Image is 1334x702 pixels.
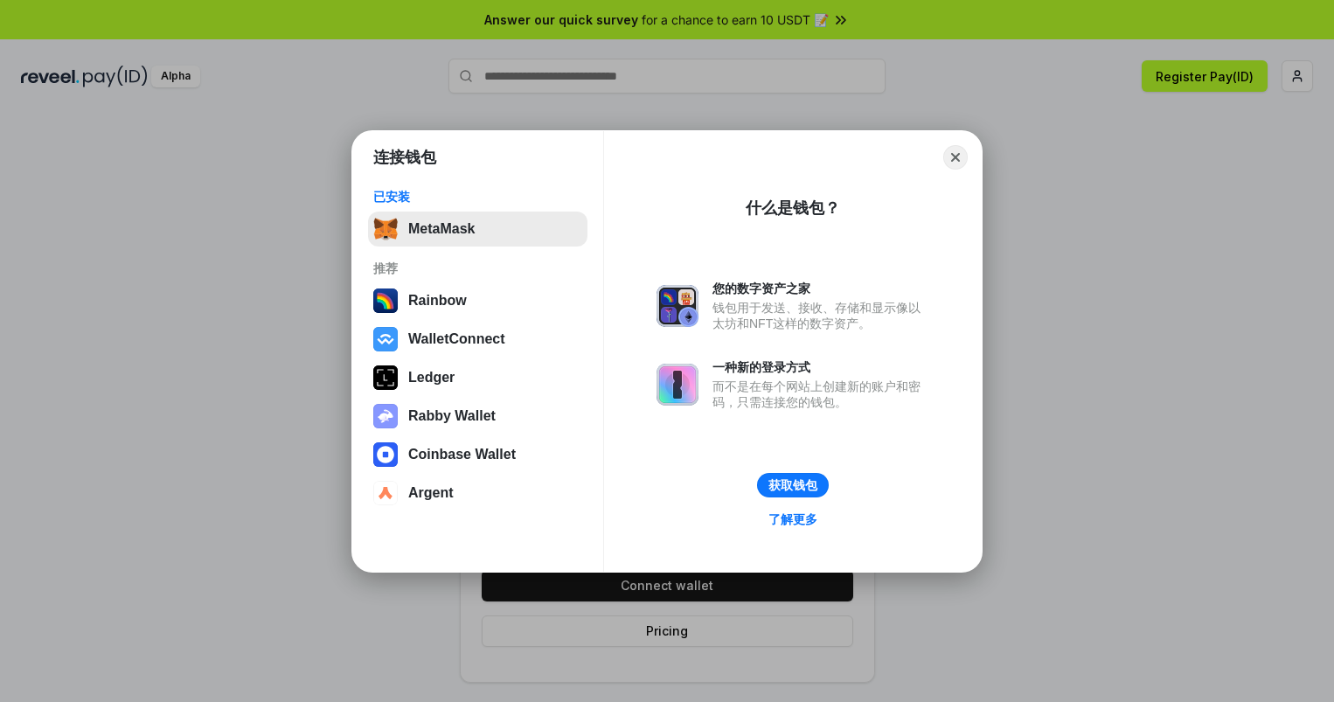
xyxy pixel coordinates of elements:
img: svg+xml,%3Csvg%20xmlns%3D%22http%3A%2F%2Fwww.w3.org%2F2000%2Fsvg%22%20width%3D%2228%22%20height%3... [373,365,398,390]
img: svg+xml,%3Csvg%20xmlns%3D%22http%3A%2F%2Fwww.w3.org%2F2000%2Fsvg%22%20fill%3D%22none%22%20viewBox... [657,364,698,406]
img: svg+xml,%3Csvg%20width%3D%2228%22%20height%3D%2228%22%20viewBox%3D%220%200%2028%2028%22%20fill%3D... [373,327,398,351]
div: 您的数字资产之家 [712,281,929,296]
img: svg+xml,%3Csvg%20fill%3D%22none%22%20height%3D%2233%22%20viewBox%3D%220%200%2035%2033%22%20width%... [373,217,398,241]
div: 什么是钱包？ [746,198,840,219]
a: 了解更多 [758,508,828,531]
div: 了解更多 [768,511,817,527]
button: MetaMask [368,212,587,247]
div: 推荐 [373,261,582,276]
div: 获取钱包 [768,477,817,493]
img: svg+xml,%3Csvg%20width%3D%2228%22%20height%3D%2228%22%20viewBox%3D%220%200%2028%2028%22%20fill%3D... [373,442,398,467]
div: Argent [408,485,454,501]
img: svg+xml,%3Csvg%20width%3D%22120%22%20height%3D%22120%22%20viewBox%3D%220%200%20120%20120%22%20fil... [373,288,398,313]
div: Rabby Wallet [408,408,496,424]
img: svg+xml,%3Csvg%20width%3D%2228%22%20height%3D%2228%22%20viewBox%3D%220%200%2028%2028%22%20fill%3D... [373,481,398,505]
div: 一种新的登录方式 [712,359,929,375]
div: Ledger [408,370,455,386]
div: 钱包用于发送、接收、存储和显示像以太坊和NFT这样的数字资产。 [712,300,929,331]
div: 而不是在每个网站上创建新的账户和密码，只需连接您的钱包。 [712,379,929,410]
button: Rabby Wallet [368,399,587,434]
div: Coinbase Wallet [408,447,516,462]
div: WalletConnect [408,331,505,347]
img: svg+xml,%3Csvg%20xmlns%3D%22http%3A%2F%2Fwww.w3.org%2F2000%2Fsvg%22%20fill%3D%22none%22%20viewBox... [657,285,698,327]
button: Close [943,145,968,170]
h1: 连接钱包 [373,147,436,168]
button: Ledger [368,360,587,395]
div: Rainbow [408,293,467,309]
button: Coinbase Wallet [368,437,587,472]
button: Argent [368,476,587,511]
button: Rainbow [368,283,587,318]
button: WalletConnect [368,322,587,357]
button: 获取钱包 [757,473,829,497]
img: svg+xml,%3Csvg%20xmlns%3D%22http%3A%2F%2Fwww.w3.org%2F2000%2Fsvg%22%20fill%3D%22none%22%20viewBox... [373,404,398,428]
div: 已安装 [373,189,582,205]
div: MetaMask [408,221,475,237]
